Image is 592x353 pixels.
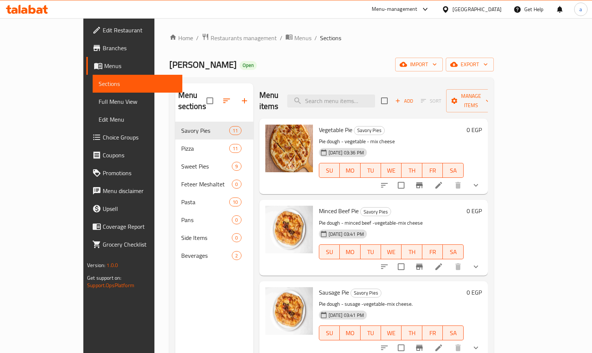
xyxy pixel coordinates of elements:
p: Pie dough - vegetable - mix cheese [319,137,464,146]
span: MO [343,247,357,257]
span: Select to update [393,177,409,193]
button: Branch-specific-item [410,258,428,276]
span: SA [446,328,460,338]
a: Restaurants management [202,33,277,43]
button: TH [401,325,422,340]
span: 0 [232,216,241,224]
div: Pizza11 [175,139,253,157]
span: TU [364,328,378,338]
span: Pans [181,215,232,224]
span: SU [322,328,337,338]
span: Coverage Report [103,222,176,231]
li: / [280,33,282,42]
span: FR [425,328,440,338]
span: Menu disclaimer [103,186,176,195]
a: Coverage Report [86,218,182,235]
button: SA [443,244,463,259]
div: Savory Pies11 [175,122,253,139]
button: export [446,58,494,71]
span: Promotions [103,169,176,177]
a: Full Menu View [93,93,182,110]
a: Menu disclaimer [86,182,182,200]
span: Beverages [181,251,232,260]
div: items [232,233,241,242]
div: items [229,144,241,153]
span: Savory Pies [181,126,230,135]
button: WE [381,244,401,259]
button: MO [340,325,360,340]
button: Add [392,95,416,107]
button: SU [319,163,340,178]
span: export [452,60,488,69]
span: WE [384,328,399,338]
span: FR [425,165,440,176]
span: Add [394,97,414,105]
span: Minced Beef Pie [319,205,359,216]
h6: 0 EGP [467,287,482,298]
span: Select to update [393,259,409,275]
span: Add item [392,95,416,107]
p: Pie dough - susage -vegetable-mix cheese. [319,299,464,309]
button: sort-choices [375,176,393,194]
button: FR [422,163,443,178]
a: Edit menu item [434,262,443,271]
span: Full Menu View [99,97,176,106]
a: Grocery Checklist [86,235,182,253]
a: Coupons [86,146,182,164]
span: 10 [230,199,241,206]
input: search [287,94,375,107]
span: [DATE] 03:36 PM [326,149,367,156]
span: Sections [99,79,176,88]
a: Edit Restaurant [86,21,182,39]
div: Sweet Pies9 [175,157,253,175]
svg: Show Choices [471,181,480,190]
span: SU [322,165,337,176]
button: SA [443,163,463,178]
span: [DATE] 03:41 PM [326,231,367,238]
span: Feteer Meshaltet [181,180,232,189]
span: Select section first [416,95,446,107]
button: delete [449,258,467,276]
span: SA [446,247,460,257]
button: Add section [236,92,253,110]
span: Version: [87,260,105,270]
li: / [314,33,317,42]
span: MO [343,165,357,176]
div: items [232,180,241,189]
span: import [401,60,437,69]
button: SU [319,325,340,340]
svg: Show Choices [471,343,480,352]
img: Sausage Pie [265,287,313,335]
span: TU [364,165,378,176]
p: Pie dough - minced beef -vegetable-mix cheese [319,218,464,228]
button: MO [340,163,360,178]
h6: 0 EGP [467,125,482,135]
span: Pasta [181,198,230,206]
span: Vegetable Pie [319,124,352,135]
span: Open [240,62,257,68]
button: TU [361,325,381,340]
button: SU [319,244,340,259]
button: WE [381,163,401,178]
span: Sweet Pies [181,162,232,171]
span: [PERSON_NAME] [169,56,237,73]
span: Manage items [452,92,490,110]
div: Pans0 [175,211,253,229]
span: Pizza [181,144,230,153]
span: Sausage Pie [319,287,349,298]
a: Menus [285,33,311,43]
a: Branches [86,39,182,57]
span: Branches [103,44,176,52]
span: Edit Menu [99,115,176,124]
button: FR [422,325,443,340]
span: Menus [104,61,176,70]
h2: Menu items [259,90,279,112]
span: Edit Restaurant [103,26,176,35]
span: WE [384,247,399,257]
a: Support.OpsPlatform [87,280,134,290]
div: items [232,162,241,171]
